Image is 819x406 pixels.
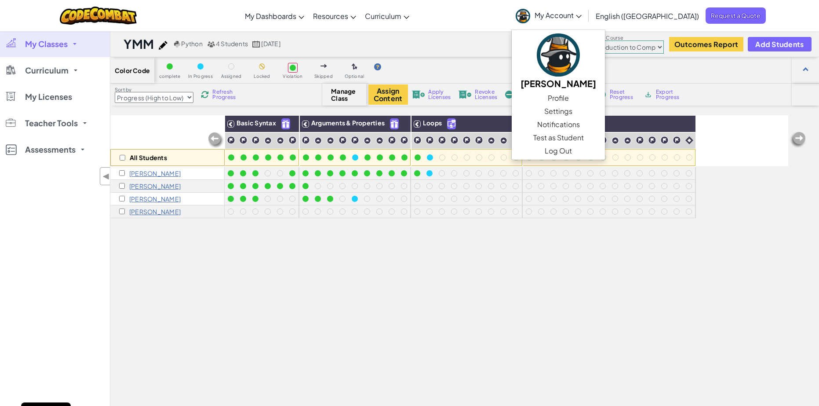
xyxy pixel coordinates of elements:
[129,183,181,190] p: Joe R
[462,136,471,144] img: IconChallengeLevel.svg
[129,170,181,177] p: Alfie S
[475,136,483,144] img: IconChallengeLevel.svg
[374,63,381,70] img: IconHint.svg
[512,91,605,105] a: Profile
[309,4,360,28] a: Resources
[245,11,296,21] span: My Dashboards
[25,66,69,74] span: Curriculum
[207,41,215,48] img: MultipleUsers.png
[412,91,425,99] img: IconLicenseApply.svg
[237,119,276,127] span: Basic Syntax
[589,34,664,41] label: Select Course
[129,208,181,215] p: Tyler H
[488,137,495,144] img: IconPracticeLevel.svg
[283,74,302,79] span: Violation
[314,137,322,144] img: IconPracticeLevel.svg
[345,74,364,79] span: Optional
[216,40,248,48] span: 4 Students
[327,137,334,144] img: IconPracticeLevel.svg
[706,7,766,24] a: Request a Quote
[129,195,181,202] p: Leo T
[159,41,167,50] img: iconPencil.svg
[201,91,209,99] img: IconReload.svg
[212,89,240,100] span: Refresh Progress
[339,136,347,144] img: IconChallengeLevel.svg
[512,144,605,157] a: Log Out
[656,89,683,100] span: Export Progress
[390,119,398,129] img: IconFreeLevelv2.svg
[124,36,154,52] h1: YMM
[376,137,383,144] img: IconPracticeLevel.svg
[388,136,396,144] img: IconChallengeLevel.svg
[252,41,260,48] img: calendar.svg
[368,84,408,105] button: Assign Content
[511,2,586,29] a: My Account
[25,146,76,154] span: Assessments
[302,136,310,144] img: IconChallengeLevel.svg
[660,136,669,144] img: IconChallengeLevel.svg
[115,67,150,74] span: Color Code
[748,37,811,51] button: Add Students
[181,40,202,48] span: Python
[755,40,804,48] span: Add Students
[352,63,357,70] img: IconOptionalLevel.svg
[648,136,656,144] img: IconChallengeLevel.svg
[624,137,631,144] img: IconPracticeLevel.svg
[25,40,68,48] span: My Classes
[115,86,193,93] label: Sort by
[320,64,327,68] img: IconSkippedLevel.svg
[364,137,371,144] img: IconPracticeLevel.svg
[475,89,497,100] span: Revoke Licenses
[596,11,699,21] span: English ([GEOGRAPHIC_DATA])
[685,136,693,144] img: IconIntro.svg
[512,118,605,131] a: Notifications
[438,136,446,144] img: IconChallengeLevel.svg
[644,91,652,99] img: IconArchive.svg
[537,33,580,77] img: avatar
[669,37,743,51] button: Outcomes Report
[102,170,110,183] span: ◀
[365,11,401,21] span: Curriculum
[512,32,605,91] a: [PERSON_NAME]
[254,74,270,79] span: Locked
[331,88,357,102] span: Manage Class
[448,119,455,129] img: IconUnlockWithCall.svg
[521,77,596,90] h5: [PERSON_NAME]
[612,137,619,144] img: IconPracticeLevel.svg
[251,136,260,144] img: IconChallengeLevel.svg
[500,137,507,144] img: IconPracticeLevel.svg
[459,91,472,99] img: IconLicenseRevoke.svg
[277,137,284,144] img: IconPracticeLevel.svg
[512,105,605,118] a: Settings
[535,11,582,20] span: My Account
[227,136,235,144] img: IconChallengeLevel.svg
[313,11,348,21] span: Resources
[413,136,422,144] img: IconChallengeLevel.svg
[207,132,225,149] img: Arrow_Left_Inactive.png
[789,131,807,149] img: Arrow_Left_Inactive.png
[288,136,297,144] img: IconChallengeLevel.svg
[25,119,78,127] span: Teacher Tools
[591,4,703,28] a: English ([GEOGRAPHIC_DATA])
[25,93,72,101] span: My Licenses
[130,154,167,161] p: All Students
[673,136,681,144] img: IconChallengeLevel.svg
[60,7,137,25] img: CodeCombat logo
[505,91,513,99] img: IconRemoveStudents.svg
[423,119,442,127] span: Loops
[314,74,333,79] span: Skipped
[188,74,213,79] span: In Progress
[221,74,242,79] span: Assigned
[282,119,290,129] img: IconFreeLevelv2.svg
[426,136,434,144] img: IconChallengeLevel.svg
[428,89,451,100] span: Apply Licenses
[512,131,605,144] a: Test as Student
[159,74,181,79] span: complete
[537,119,580,130] span: Notifications
[264,137,272,144] img: IconPracticeLevel.svg
[240,4,309,28] a: My Dashboards
[311,119,385,127] span: Arguments & Properties
[516,9,530,23] img: avatar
